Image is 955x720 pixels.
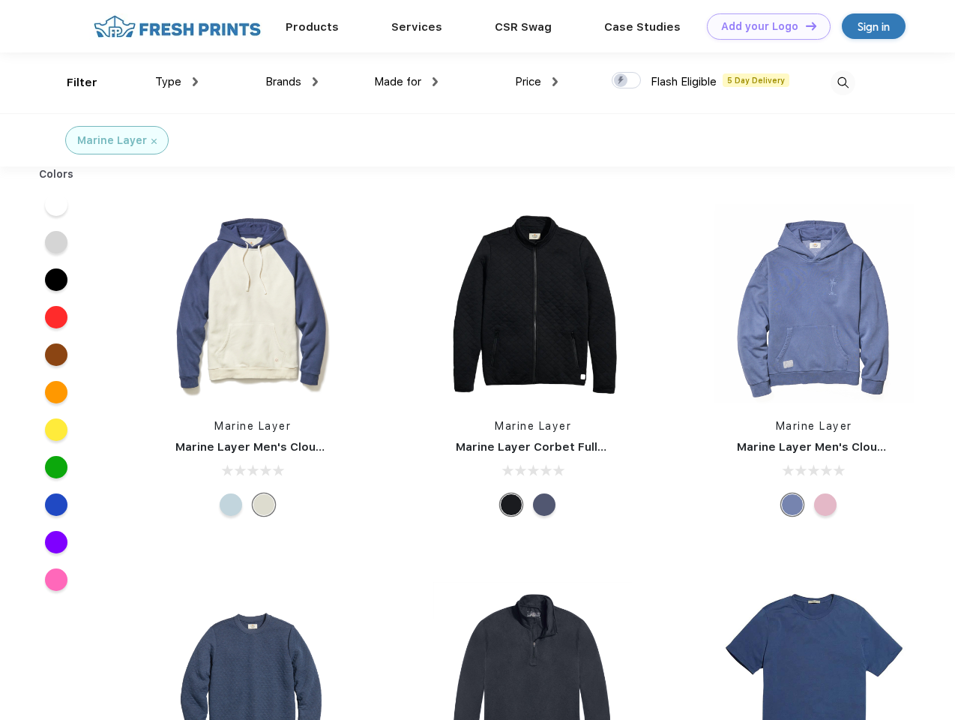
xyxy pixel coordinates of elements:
span: Flash Eligible [651,75,717,88]
a: Marine Layer [495,420,571,432]
img: dropdown.png [193,77,198,86]
img: dropdown.png [433,77,438,86]
img: func=resize&h=266 [433,204,633,403]
img: desktop_search.svg [831,70,855,95]
img: filter_cancel.svg [151,139,157,144]
div: Sign in [858,18,890,35]
img: func=resize&h=266 [153,204,352,403]
a: Marine Layer [776,420,852,432]
a: Sign in [842,13,906,39]
a: Marine Layer Men's Cloud 9 Fleece Hoodie [175,440,420,454]
div: Navy [533,493,555,516]
div: Lilas [814,493,837,516]
div: Marine Layer [77,133,147,148]
a: CSR Swag [495,20,552,34]
img: dropdown.png [552,77,558,86]
div: Navy/Cream [253,493,275,516]
a: Services [391,20,442,34]
a: Marine Layer Corbet Full-Zip Jacket [456,440,663,454]
div: Filter [67,74,97,91]
a: Products [286,20,339,34]
div: Colors [28,166,85,182]
span: Price [515,75,541,88]
img: dropdown.png [313,77,318,86]
a: Marine Layer [214,420,291,432]
span: Brands [265,75,301,88]
div: Cool Ombre [220,493,242,516]
span: 5 Day Delivery [723,73,789,87]
div: Add your Logo [721,20,798,33]
img: func=resize&h=266 [714,204,914,403]
img: DT [806,22,816,30]
div: Black [500,493,522,516]
div: Vintage Indigo [781,493,804,516]
img: fo%20logo%202.webp [89,13,265,40]
span: Type [155,75,181,88]
span: Made for [374,75,421,88]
